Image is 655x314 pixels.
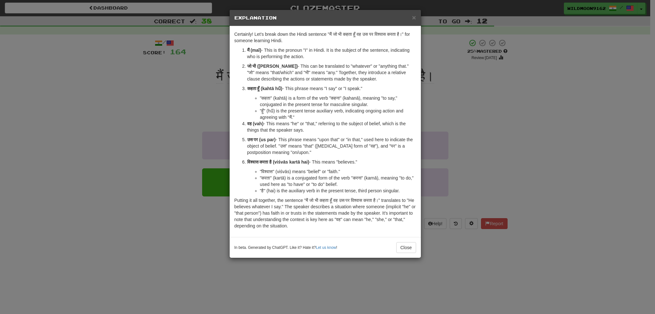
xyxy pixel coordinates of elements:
[247,64,298,69] strong: जो भी ([PERSON_NAME])
[247,120,416,133] p: - This means "he" or "that," referring to the subject of belief, which is the things that the spe...
[247,159,416,165] p: - This means "believes."
[247,63,416,82] p: - This can be translated to "whatever" or "anything that." "जो" means "that/which" and "भी" means...
[260,95,416,108] li: "कहता" (kahtā) is a form of the verb "कहना" (kahanā), meaning "to say," conjugated in the present...
[247,86,282,91] strong: कहता हूँ (kahtā hū̃)
[234,197,416,229] p: Putting it all together, the sentence "मैं जो भी कहता हूँ वह उस पर विश्वास करता है।" translates t...
[396,242,416,253] button: Close
[234,245,337,250] small: In beta. Generated by ChatGPT. Like it? Hate it? !
[316,245,336,250] a: Let us know
[247,121,264,126] strong: वह (vah)
[247,48,261,53] strong: मैं (maĩ)
[260,175,416,188] li: "करता" (kartā) is a conjugated form of the verb "करना" (karnā), meaning "to do," used here as "to...
[260,168,416,175] li: "विश्वास" (viśvās) means "belief" or "faith."
[260,108,416,120] li: "हूँ" (hū̃) is the present tense auxiliary verb, indicating ongoing action and agreeing with "मैं."
[412,14,416,21] button: Close
[247,159,309,165] strong: विश्वास करता है (viśvās kartā hai)
[234,31,416,44] p: Certainly! Let's break down the Hindi sentence "मैं जो भी कहता हूँ वह उस पर विश्वास करता है।" for...
[247,136,416,156] p: - This phrase means "upon that" or "in that," used here to indicate the object of belief. "उस" me...
[234,15,416,21] h5: Explanation
[247,85,416,92] p: - This phrase means "I say" or "I speak."
[247,137,276,142] strong: उस पर (us par)
[260,188,416,194] li: "है" (hai) is the auxiliary verb in the present tense, third person singular.
[412,14,416,21] span: ×
[247,47,416,60] p: - This is the pronoun "I" in Hindi. It is the subject of the sentence, indicating who is performi...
